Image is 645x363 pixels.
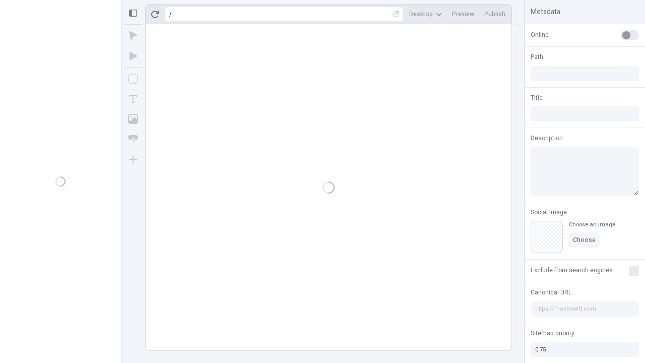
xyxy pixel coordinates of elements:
[484,10,505,18] span: Publish
[124,90,142,108] button: Text
[569,232,600,248] button: Choose
[531,93,543,102] span: Title
[409,10,433,18] span: Desktop
[531,30,549,39] span: Online
[531,288,571,297] span: Canonical URL
[573,236,596,244] span: Choose
[124,110,142,128] button: Image
[169,10,172,18] div: /
[531,301,639,317] input: https://makeswift.com
[405,7,446,22] button: Desktop
[124,70,142,88] button: Box
[531,52,543,62] span: Path
[531,329,574,338] span: Sitemap priority
[480,7,509,22] button: Publish
[569,221,615,228] div: Choose an image
[531,266,613,275] span: Exclude from search engines
[452,10,474,18] span: Preview
[124,130,142,148] button: Button
[531,134,563,143] span: Description
[448,7,478,22] button: Preview
[531,208,567,217] span: Social Image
